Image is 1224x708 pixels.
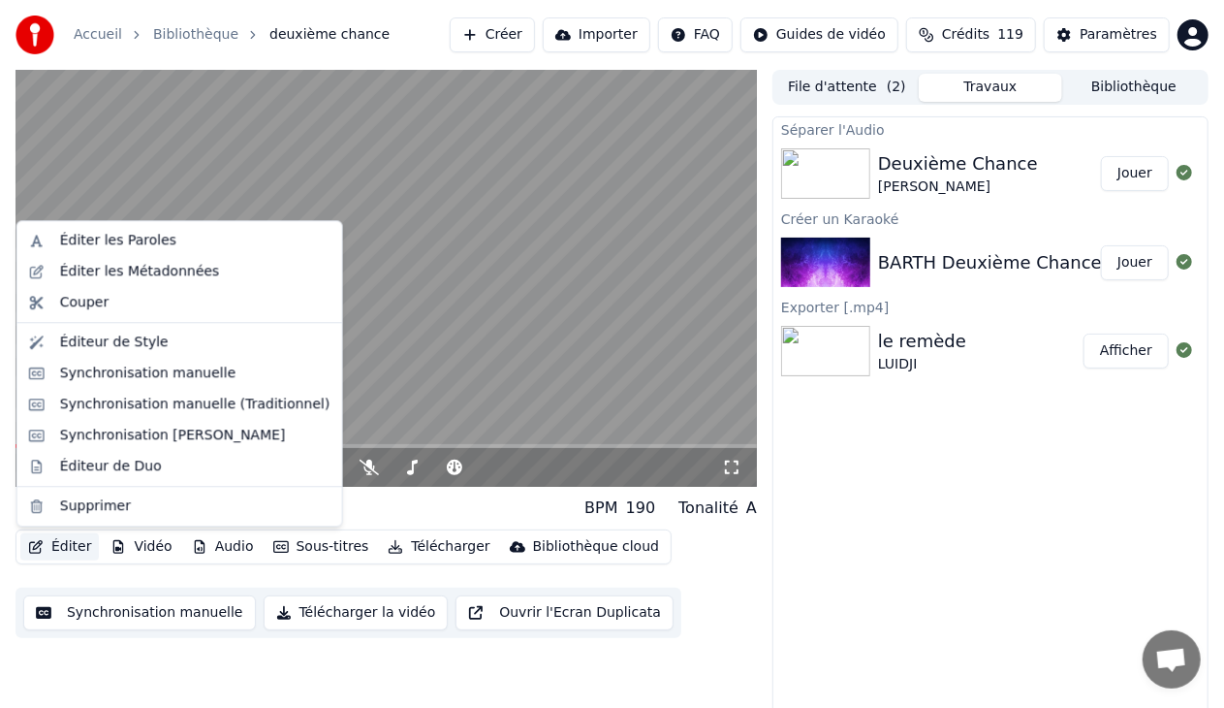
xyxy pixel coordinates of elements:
a: Bibliothèque [153,25,238,45]
button: Éditer [20,533,99,561]
span: 119 [997,25,1023,45]
span: ( 2 ) [887,78,906,97]
button: Importer [543,17,650,52]
button: Vidéo [103,533,179,561]
div: Supprimer [60,497,131,516]
div: le remède [878,328,966,355]
button: Paramètres [1044,17,1170,52]
a: Accueil [74,25,122,45]
div: A [746,497,757,520]
button: Audio [184,533,262,561]
button: Travaux [919,74,1062,102]
div: Séparer l'Audio [773,117,1208,141]
button: Synchronisation manuelle [23,595,256,630]
span: Crédits [942,25,989,45]
button: Bibliothèque [1062,74,1206,102]
div: LUIDJI [878,355,966,374]
button: Ouvrir l'Ecran Duplicata [455,595,674,630]
div: Éditer les Paroles [60,231,176,250]
div: Éditeur de Style [60,333,169,352]
div: Tonalité [678,497,738,520]
div: [PERSON_NAME] [878,177,1038,197]
button: Crédits119 [906,17,1036,52]
button: Créer [450,17,535,52]
div: Couper [60,293,109,312]
div: BARTH Deuxième Chance [878,249,1102,276]
div: Synchronisation manuelle (Traditionnel) [60,395,330,414]
button: Télécharger la vidéo [264,595,449,630]
div: Deuxième Chance [878,150,1038,177]
nav: breadcrumb [74,25,390,45]
button: Afficher [1083,334,1169,369]
a: Ouvrir le chat [1143,630,1201,689]
div: BPM [584,497,617,520]
div: Synchronisation manuelle [60,364,236,383]
button: Télécharger [380,533,497,561]
div: Créer un Karaoké [773,207,1208,230]
div: 190 [626,497,656,520]
div: Bibliothèque cloud [533,537,659,557]
div: Éditer les Métadonnées [60,262,220,281]
span: deuxième chance [269,25,390,45]
div: Paramètres [1080,25,1157,45]
div: Éditeur de Duo [60,457,162,476]
button: File d'attente [775,74,919,102]
button: FAQ [658,17,733,52]
button: Jouer [1101,245,1169,280]
div: Exporter [.mp4] [773,295,1208,318]
button: Guides de vidéo [740,17,898,52]
img: youka [16,16,54,54]
div: Synchronisation [PERSON_NAME] [60,426,286,445]
button: Jouer [1101,156,1169,191]
button: Sous-titres [266,533,377,561]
